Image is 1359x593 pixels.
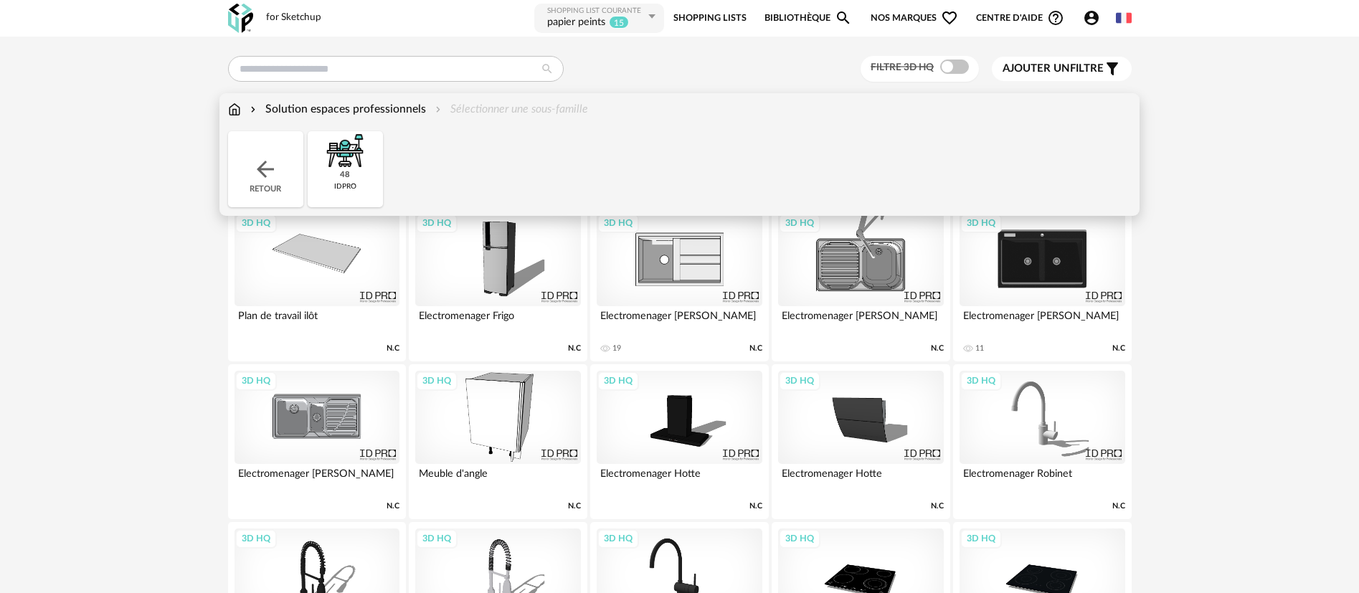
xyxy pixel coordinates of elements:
[247,101,259,118] img: svg+xml;base64,PHN2ZyB3aWR0aD0iMTYiIGhlaWdodD0iMTYiIHZpZXdCb3g9IjAgMCAxNiAxNiIgZmlsbD0ibm9uZSIgeG...
[960,371,1002,390] div: 3D HQ
[772,207,950,361] a: 3D HQ Electromenager [PERSON_NAME] N.C
[547,16,605,30] div: papier peints
[590,364,768,519] a: 3D HQ Electromenager Hotte N.C
[547,6,645,16] div: Shopping List courante
[960,464,1124,493] div: Electromenager Robinet
[235,306,399,335] div: Plan de travail ilôt
[1083,9,1100,27] span: Account Circle icon
[387,501,399,511] span: N.C
[1104,60,1121,77] span: Filter icon
[778,464,943,493] div: Electromenager Hotte
[1047,9,1064,27] span: Help Circle Outline icon
[326,131,364,170] img: espace-de-travail.png
[975,343,984,354] div: 11
[228,131,303,207] div: Retour
[772,364,950,519] a: 3D HQ Electromenager Hotte N.C
[228,4,253,33] img: OXP
[409,364,587,519] a: 3D HQ Meuble d'angle N.C
[749,501,762,511] span: N.C
[235,214,277,232] div: 3D HQ
[597,371,639,390] div: 3D HQ
[1083,9,1107,27] span: Account Circle icon
[778,306,943,335] div: Electromenager [PERSON_NAME]
[1003,63,1070,74] span: Ajouter un
[416,214,458,232] div: 3D HQ
[612,343,621,354] div: 19
[235,464,399,493] div: Electromenager [PERSON_NAME]
[749,343,762,354] span: N.C
[931,501,944,511] span: N.C
[409,207,587,361] a: 3D HQ Electromenager Frigo N.C
[568,343,581,354] span: N.C
[960,306,1124,335] div: Electromenager [PERSON_NAME]
[597,529,639,548] div: 3D HQ
[597,306,762,335] div: Electromenager [PERSON_NAME]
[387,343,399,354] span: N.C
[334,182,356,191] div: idpro
[340,170,350,181] div: 48
[871,2,958,34] span: Nos marques
[1003,62,1104,76] span: filtre
[568,501,581,511] span: N.C
[953,364,1131,519] a: 3D HQ Electromenager Robinet N.C
[779,371,820,390] div: 3D HQ
[590,207,768,361] a: 3D HQ Electromenager [PERSON_NAME] 19 N.C
[673,2,747,34] a: Shopping Lists
[228,364,406,519] a: 3D HQ Electromenager [PERSON_NAME] N.C
[992,57,1132,81] button: Ajouter unfiltre Filter icon
[764,2,852,34] a: BibliothèqueMagnify icon
[247,101,426,118] div: Solution espaces professionnels
[609,16,629,29] sup: 15
[235,371,277,390] div: 3D HQ
[976,9,1064,27] span: Centre d'aideHelp Circle Outline icon
[415,464,580,493] div: Meuble d'angle
[779,529,820,548] div: 3D HQ
[779,214,820,232] div: 3D HQ
[1112,343,1125,354] span: N.C
[871,62,934,72] span: Filtre 3D HQ
[228,101,241,118] img: svg+xml;base64,PHN2ZyB3aWR0aD0iMTYiIGhlaWdodD0iMTciIHZpZXdCb3g9IjAgMCAxNiAxNyIgZmlsbD0ibm9uZSIgeG...
[252,156,278,182] img: svg+xml;base64,PHN2ZyB3aWR0aD0iMjQiIGhlaWdodD0iMjQiIHZpZXdCb3g9IjAgMCAyNCAyNCIgZmlsbD0ibm9uZSIgeG...
[597,214,639,232] div: 3D HQ
[228,207,406,361] a: 3D HQ Plan de travail ilôt N.C
[960,529,1002,548] div: 3D HQ
[1116,10,1132,26] img: fr
[953,207,1131,361] a: 3D HQ Electromenager [PERSON_NAME] 11 N.C
[235,529,277,548] div: 3D HQ
[931,343,944,354] span: N.C
[941,9,958,27] span: Heart Outline icon
[1112,501,1125,511] span: N.C
[835,9,852,27] span: Magnify icon
[416,529,458,548] div: 3D HQ
[960,214,1002,232] div: 3D HQ
[416,371,458,390] div: 3D HQ
[597,464,762,493] div: Electromenager Hotte
[266,11,321,24] div: for Sketchup
[415,306,580,335] div: Electromenager Frigo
